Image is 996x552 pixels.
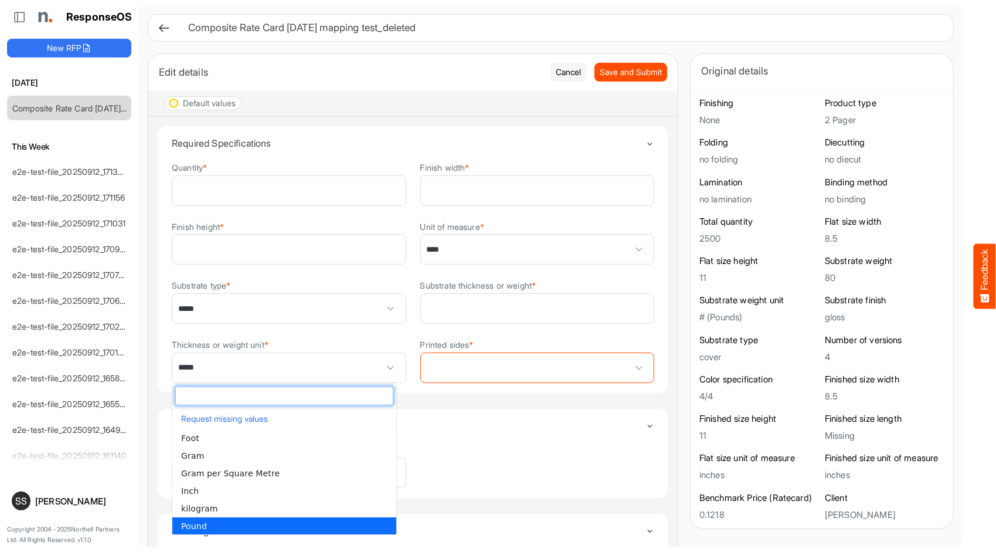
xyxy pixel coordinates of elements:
[825,510,944,520] h5: [PERSON_NAME]
[825,154,944,164] h5: no diecut
[699,510,819,520] h5: 0.1218
[12,103,204,113] a: Composite Rate Card [DATE] mapping test_deleted
[172,409,654,443] summary: Toggle content
[825,452,944,464] h6: Finished size unit of measure
[550,63,586,82] button: Cancel
[701,63,943,79] div: Original details
[32,5,56,29] img: Northell
[172,340,268,349] label: Thickness or weight unit
[699,255,819,267] h6: Flat size height
[12,347,128,357] a: e2e-test-file_20250912_170108
[699,413,819,425] h6: Finished size height
[420,222,485,231] label: Unit of measure
[699,470,819,480] h5: inches
[825,294,944,306] h6: Substrate finish
[12,192,125,202] a: e2e-test-file_20250912_171156
[699,374,819,385] h6: Color specification
[420,163,470,172] label: Finish width
[420,281,536,290] label: Substrate thickness or weight
[825,177,944,188] h6: Binding method
[699,334,819,346] h6: Substrate type
[12,399,131,409] a: e2e-test-file_20250912_165500
[825,216,944,228] h6: Flat size width
[181,451,204,460] span: Gram
[600,66,662,79] span: Save and Submit
[12,244,130,254] a: e2e-test-file_20250912_170908
[825,391,944,401] h5: 8.5
[825,352,944,362] h5: 4
[699,194,819,204] h5: no lamination
[183,99,236,107] div: Default values
[699,452,819,464] h6: Flat size unit of measure
[12,296,130,306] a: e2e-test-file_20250912_170636
[172,281,230,290] label: Substrate type
[7,39,131,57] button: New RFP
[188,23,934,33] h6: Composite Rate Card [DATE] mapping test_deleted
[172,526,645,536] h4: Finishing
[172,163,207,172] label: Quantity
[699,273,819,283] h5: 11
[699,352,819,362] h5: cover
[12,425,131,435] a: e2e-test-file_20250912_164942
[172,222,224,231] label: Finish height
[699,97,819,109] h6: Finishing
[66,11,132,23] h1: ResponseOS
[825,413,944,425] h6: Finished size length
[825,115,944,125] h5: 2 Pager
[699,177,819,188] h6: Lamination
[699,137,819,148] h6: Folding
[825,137,944,148] h6: Diecutting
[172,514,654,548] summary: Toggle content
[825,374,944,385] h6: Finished size width
[181,504,218,513] span: kilogram
[699,154,819,164] h5: no folding
[7,524,131,545] p: Copyright 2004 - 2025 Northell Partners Ltd. All Rights Reserved. v 1.1.0
[15,496,27,506] span: SS
[594,63,667,82] button: Save and Submit Progress
[825,255,944,267] h6: Substrate weight
[181,434,199,443] span: Foot
[176,387,393,405] input: dropdownlistfilter
[12,218,126,228] a: e2e-test-file_20250912_171031
[7,76,131,89] h6: [DATE]
[12,321,130,331] a: e2e-test-file_20250912_170222
[181,469,280,478] span: Gram per Square Metre
[825,273,944,283] h5: 80
[172,421,645,431] h4: Material Details
[699,115,819,125] h5: None
[181,486,199,496] span: Inch
[825,194,944,204] h5: no binding
[12,373,130,383] a: e2e-test-file_20250912_165858
[699,312,819,322] h5: # (Pounds)
[420,340,474,349] label: Printed sides
[172,138,645,148] h4: Required Specifications
[35,497,127,506] div: [PERSON_NAME]
[699,391,819,401] h5: 4/4
[12,167,128,177] a: e2e-test-file_20250912_171324
[172,383,397,535] div: dropdownlist
[12,270,128,280] a: e2e-test-file_20250912_170747
[178,411,390,426] button: Request missing values
[825,492,944,504] h6: Client
[7,140,131,153] h6: This Week
[159,64,542,80] div: Edit details
[699,216,819,228] h6: Total quantity
[974,243,996,309] button: Feedback
[825,470,944,480] h5: inches
[181,521,207,531] span: Pound
[825,334,944,346] h6: Number of versions
[825,233,944,243] h5: 8.5
[825,312,944,322] h5: gloss
[699,431,819,441] h5: 11
[699,233,819,243] h5: 2500
[699,492,819,504] h6: Benchmark Price (Ratecard)
[699,294,819,306] h6: Substrate weight unit
[825,97,944,109] h6: Product type
[825,431,944,441] h5: Missing
[172,126,654,160] summary: Toggle content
